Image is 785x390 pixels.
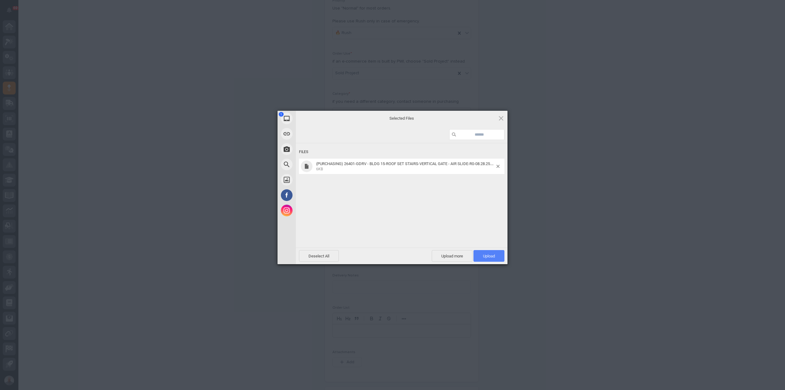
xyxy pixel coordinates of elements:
div: Web Search [278,157,351,172]
div: My Device [278,111,351,126]
div: Unsplash [278,172,351,187]
span: 6KB [316,167,323,171]
div: Files [299,146,504,158]
span: (PURCHASING) 26401-GDRV - BLDG 15-ROOF SET STAIRS-VERTICAL GATE - AIR SLIDE-R0-08.28.25.XLSX [316,161,500,166]
div: Link (URL) [278,126,351,141]
div: Take Photo [278,141,351,157]
span: 1 [279,112,284,117]
span: (PURCHASING) 26401-GDRV - BLDG 15-ROOF SET STAIRS-VERTICAL GATE - AIR SLIDE-R0-08.28.25.XLSX [314,161,496,172]
div: Facebook [278,187,351,203]
span: Upload [473,250,504,262]
span: Deselect All [299,250,339,262]
span: Upload more [432,250,473,262]
span: Click here or hit ESC to close picker [498,115,504,122]
span: Upload [483,254,495,258]
span: Selected Files [340,115,463,121]
div: Instagram [278,203,351,218]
